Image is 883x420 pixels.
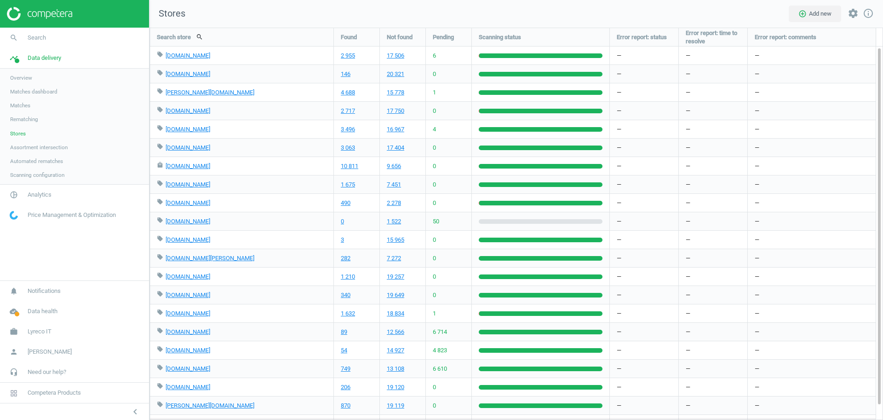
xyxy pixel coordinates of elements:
[686,144,690,152] span: —
[748,341,876,359] div: —
[5,29,23,47] i: search
[433,346,447,355] span: 4 823
[748,175,876,193] div: —
[863,8,874,19] i: info_outline
[387,254,401,262] a: 7 272
[610,397,678,414] div: —
[848,8,859,19] i: settings
[748,360,876,378] div: —
[748,157,876,175] div: —
[157,143,163,150] i: local_offer
[433,309,436,318] span: 1
[610,323,678,341] div: —
[10,157,63,165] span: Automated rematches
[610,341,678,359] div: —
[387,383,404,391] a: 19 120
[843,4,863,23] button: settings
[748,378,876,396] div: —
[28,211,116,219] span: Price Management & Optimization
[610,212,678,230] div: —
[341,291,350,299] a: 340
[433,88,436,97] span: 1
[157,51,163,58] i: local_offer
[686,125,690,134] span: —
[166,310,210,317] a: [DOMAIN_NAME]
[748,83,876,101] div: —
[157,364,163,371] i: local_offer
[166,89,254,96] a: [PERSON_NAME][DOMAIN_NAME]
[157,70,163,76] i: local_offer
[5,303,23,320] i: cloud_done
[387,181,401,189] a: 7 451
[387,217,401,226] a: 1 522
[341,365,350,373] a: 749
[157,162,163,168] i: local_mall
[610,286,678,304] div: —
[10,102,30,109] span: Matches
[341,162,358,170] a: 10 811
[686,309,690,318] span: —
[748,323,876,341] div: —
[433,383,436,391] span: 0
[387,88,404,97] a: 15 778
[387,70,404,78] a: 20 321
[798,10,807,18] i: add_circle_outline
[341,383,350,391] a: 206
[157,180,163,187] i: local_offer
[124,406,147,418] button: chevron_left
[10,130,26,137] span: Stores
[387,365,404,373] a: 13 108
[28,287,61,295] span: Notifications
[686,199,690,207] span: —
[686,402,690,410] span: —
[7,7,72,21] img: ajHJNr6hYgQAAAAASUVORK5CYII=
[28,307,57,315] span: Data health
[157,272,163,279] i: local_offer
[433,107,436,115] span: 0
[686,181,690,189] span: —
[5,363,23,381] i: headset_mic
[28,368,66,376] span: Need our help?
[5,343,23,361] i: person
[387,402,404,410] a: 19 119
[341,309,355,318] a: 1 632
[610,194,678,212] div: —
[433,181,436,189] span: 0
[166,163,210,169] a: [DOMAIN_NAME]
[686,217,690,226] span: —
[166,402,254,409] a: [PERSON_NAME][DOMAIN_NAME]
[686,273,690,281] span: —
[686,383,690,391] span: —
[433,236,436,244] span: 0
[166,292,210,298] a: [DOMAIN_NAME]
[686,107,690,115] span: —
[157,327,163,334] i: local_offer
[28,34,46,42] span: Search
[387,291,404,299] a: 19 649
[748,286,876,304] div: —
[433,254,436,262] span: 0
[610,304,678,322] div: —
[748,194,876,212] div: —
[610,83,678,101] div: —
[748,212,876,230] div: —
[610,231,678,249] div: —
[433,125,436,134] span: 4
[433,273,436,281] span: 0
[387,273,404,281] a: 19 257
[166,52,210,59] a: [DOMAIN_NAME]
[10,116,38,123] span: Rematching
[28,389,81,397] span: Competera Products
[748,231,876,249] div: —
[191,29,208,45] button: search
[166,70,210,77] a: [DOMAIN_NAME]
[157,198,163,205] i: local_offer
[341,346,347,355] a: 54
[28,327,52,336] span: Lyreco IT
[157,291,163,297] i: local_offer
[686,70,690,78] span: —
[130,406,141,417] i: chevron_left
[157,254,163,260] i: local_offer
[387,236,404,244] a: 15 965
[157,401,163,408] i: local_offer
